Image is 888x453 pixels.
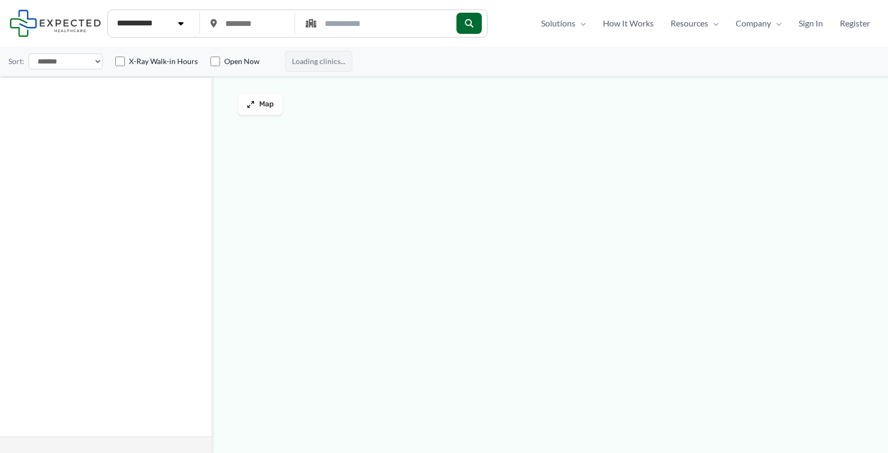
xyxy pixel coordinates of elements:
[594,15,662,31] a: How It Works
[840,15,870,31] span: Register
[8,55,24,68] label: Sort:
[10,10,101,37] img: Expected Healthcare Logo - side, dark font, small
[259,100,274,109] span: Map
[671,15,708,31] span: Resources
[727,15,790,31] a: CompanyMenu Toggle
[736,15,771,31] span: Company
[541,15,575,31] span: Solutions
[831,15,878,31] a: Register
[575,15,586,31] span: Menu Toggle
[129,56,198,67] label: X-Ray Walk-in Hours
[533,15,594,31] a: SolutionsMenu Toggle
[603,15,654,31] span: How It Works
[285,51,352,72] span: Loading clinics...
[246,100,255,108] img: Maximize
[238,94,282,115] button: Map
[224,56,260,67] label: Open Now
[771,15,782,31] span: Menu Toggle
[799,15,823,31] span: Sign In
[662,15,727,31] a: ResourcesMenu Toggle
[790,15,831,31] a: Sign In
[708,15,719,31] span: Menu Toggle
